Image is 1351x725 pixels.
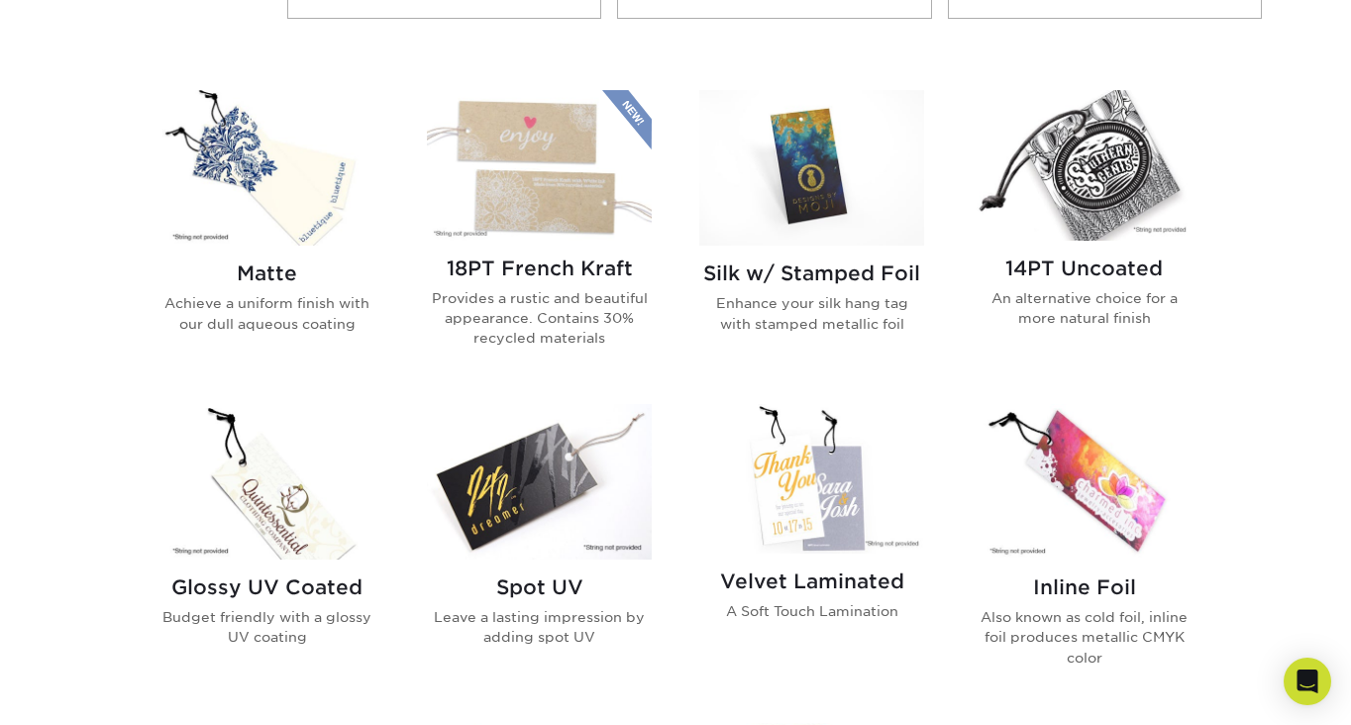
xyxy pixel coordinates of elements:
[427,404,652,699] a: Spot UV Hang Tags Spot UV Leave a lasting impression by adding spot UV
[427,257,652,280] h2: 18PT French Kraft
[972,90,1196,380] a: 14PT Uncoated Hang Tags 14PT Uncoated An alternative choice for a more natural finish
[5,665,168,718] iframe: Google Customer Reviews
[699,601,924,621] p: A Soft Touch Lamination
[972,257,1196,280] h2: 14PT Uncoated
[1284,658,1331,705] div: Open Intercom Messenger
[427,90,652,380] a: 18PT French Kraft Hang Tags 18PT French Kraft Provides a rustic and beautiful appearance. Contain...
[972,404,1196,560] img: Inline Foil Hang Tags
[155,404,379,560] img: Glossy UV Coated Hang Tags
[602,90,652,150] img: New Product
[155,575,379,599] h2: Glossy UV Coated
[699,404,924,554] img: Velvet Laminated Hang Tags
[155,90,379,380] a: Matte Hang Tags Matte Achieve a uniform finish with our dull aqueous coating
[699,261,924,285] h2: Silk w/ Stamped Foil
[972,90,1196,240] img: 14PT Uncoated Hang Tags
[427,404,652,560] img: Spot UV Hang Tags
[155,261,379,285] h2: Matte
[155,293,379,334] p: Achieve a uniform finish with our dull aqueous coating
[155,90,379,246] img: Matte Hang Tags
[427,607,652,648] p: Leave a lasting impression by adding spot UV
[699,293,924,334] p: Enhance your silk hang tag with stamped metallic foil
[699,90,924,246] img: Silk w/ Stamped Foil Hang Tags
[427,575,652,599] h2: Spot UV
[427,90,652,240] img: 18PT French Kraft Hang Tags
[155,607,379,648] p: Budget friendly with a glossy UV coating
[972,288,1196,329] p: An alternative choice for a more natural finish
[699,404,924,699] a: Velvet Laminated Hang Tags Velvet Laminated A Soft Touch Lamination
[427,288,652,349] p: Provides a rustic and beautiful appearance. Contains 30% recycled materials
[972,404,1196,699] a: Inline Foil Hang Tags Inline Foil Also known as cold foil, inline foil produces metallic CMYK color
[972,575,1196,599] h2: Inline Foil
[155,404,379,699] a: Glossy UV Coated Hang Tags Glossy UV Coated Budget friendly with a glossy UV coating
[699,90,924,380] a: Silk w/ Stamped Foil Hang Tags Silk w/ Stamped Foil Enhance your silk hang tag with stamped metal...
[699,570,924,593] h2: Velvet Laminated
[972,607,1196,668] p: Also known as cold foil, inline foil produces metallic CMYK color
